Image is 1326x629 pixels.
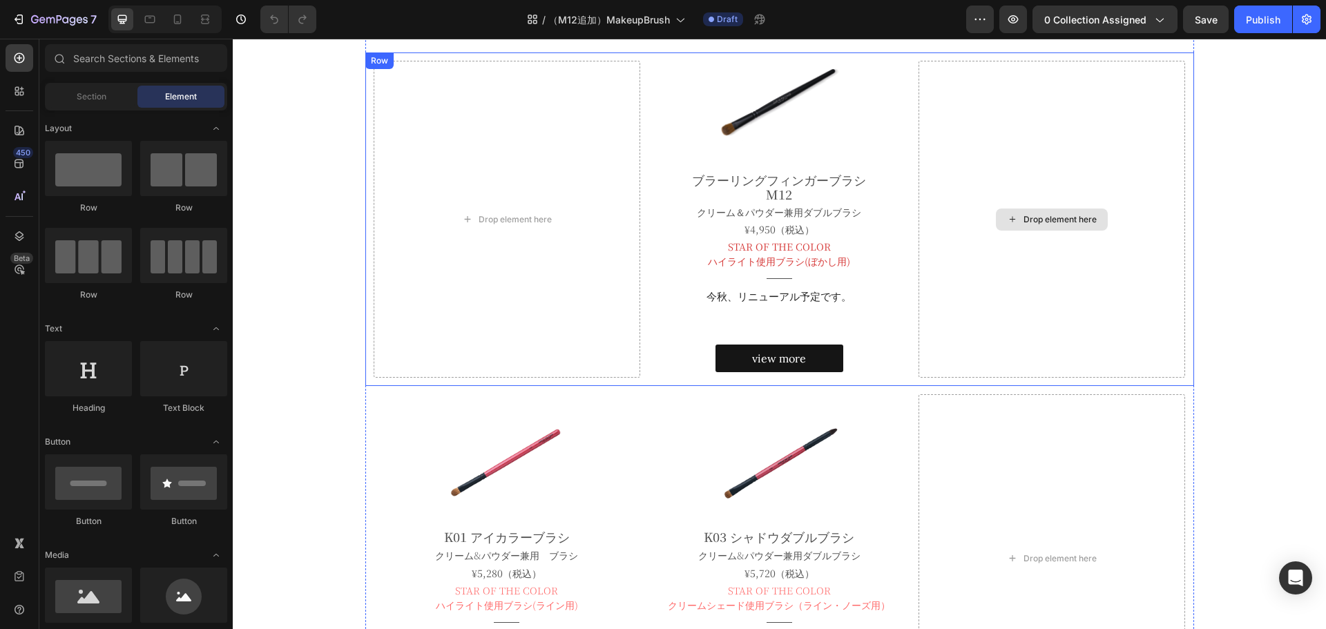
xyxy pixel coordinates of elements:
span: / [542,12,546,27]
div: Button [140,515,227,528]
div: Row [140,202,227,214]
h2: ブラーリングフィンガーブラシ M12 [419,133,675,165]
a: view more [483,306,611,333]
div: Row [140,289,227,301]
img: MakeupBrush_K03.jpg [483,361,611,489]
img: gempages_446768302459454674-d56fe21c-c996-43fd-85a4-eb2551c21b5a.png [483,28,611,108]
img: MakeupBrush_K01.jpg [210,361,338,489]
span: 0 collection assigned [1044,12,1146,27]
p: 今秋、リニューアル予定です。 [420,250,673,266]
div: Undo/Redo [260,6,316,33]
span: ¥5,720（税込） [512,528,582,541]
span: クリーム＆パウダー兼用ダブルブラシ [464,166,628,180]
span: ¥5,280（税込） [239,528,309,541]
p: ハイライト使用ブラシ(ぼかし用) [420,215,673,230]
span: （M12追加）MakeupBrush [548,12,670,27]
span: Section [77,90,106,103]
span: Toggle open [205,318,227,340]
span: Text [45,322,62,335]
span: Draft [717,13,738,26]
div: Row [45,289,132,301]
span: STAR OF THE COLOR [495,545,598,559]
span: クリーム&パウダー兼用ダブルブラシ [465,510,628,523]
div: Drop element here [246,175,319,186]
span: Layout [45,122,72,135]
button: Publish [1234,6,1292,33]
button: 0 collection assigned [1032,6,1178,33]
span: Element [165,90,197,103]
span: Button [45,436,70,448]
p: STAR OF THE COLOR [420,201,673,215]
span: Toggle open [205,544,227,566]
div: Drop element here [791,175,864,186]
button: 7 [6,6,103,33]
div: Text Block [140,402,227,414]
div: Drop element here [791,514,864,525]
div: Button [45,515,132,528]
div: Beta [10,253,33,264]
p: 7 [90,11,97,28]
span: Toggle open [205,431,227,453]
p: view more [519,311,573,328]
button: Save [1183,6,1229,33]
div: 450 [13,147,33,158]
span: Toggle open [205,117,227,139]
span: クリームシェード使用ブラシ（ライン・ノーズ用） [435,559,657,573]
span: Media [45,549,69,561]
div: Heading [45,402,132,414]
div: Open Intercom Messenger [1279,561,1312,594]
div: Row [135,16,158,28]
div: Publish [1246,12,1280,27]
h2: K01 アイカラーブラシ [146,490,403,507]
span: STAR OF THE COLOR [222,545,325,559]
div: Row [45,202,132,214]
span: ¥4,950（税込） [512,184,582,197]
input: Search Sections & Elements [45,44,227,72]
iframe: Design area [233,39,1326,629]
h2: K03 シャドウダブルブラシ [419,490,675,507]
span: クリーム&パウダー兼用 ブラシ [202,510,345,523]
span: Save [1195,14,1218,26]
span: ハイライト使用ブラシ(ライン用) [203,559,345,573]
